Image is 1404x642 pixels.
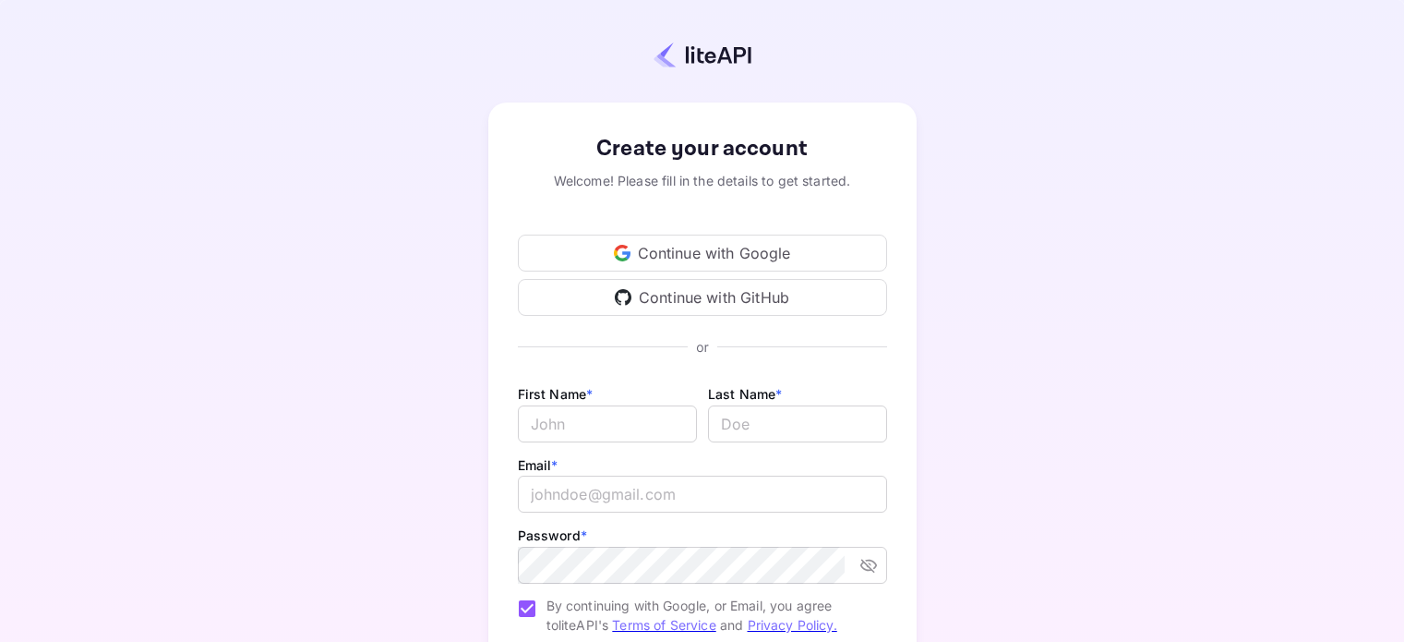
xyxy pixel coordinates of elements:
[654,42,751,68] img: liteapi
[518,279,887,316] div: Continue with GitHub
[748,617,837,633] a: Privacy Policy.
[852,549,885,582] button: toggle password visibility
[612,617,715,633] a: Terms of Service
[518,476,887,513] input: johndoe@gmail.com
[518,171,887,190] div: Welcome! Please fill in the details to get started.
[518,457,558,473] label: Email
[708,406,887,442] input: Doe
[518,235,887,272] div: Continue with Google
[546,596,872,635] span: By continuing with Google, or Email, you agree to liteAPI's and
[518,527,587,543] label: Password
[518,386,594,402] label: First Name
[518,132,887,165] div: Create your account
[518,406,697,442] input: John
[708,386,783,402] label: Last Name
